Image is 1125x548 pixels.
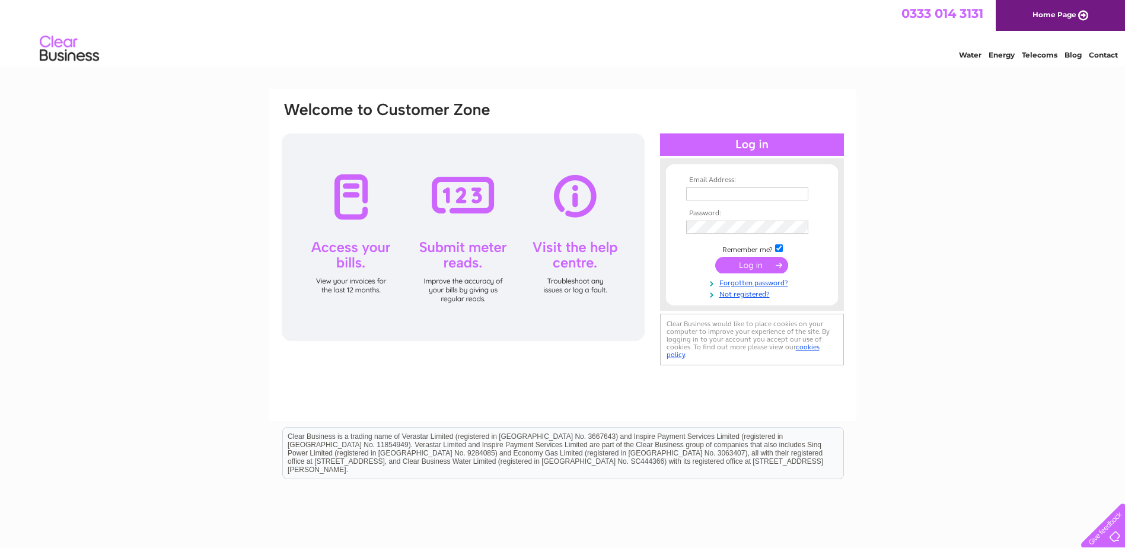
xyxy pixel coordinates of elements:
a: Not registered? [686,288,821,299]
a: Water [959,50,981,59]
a: Contact [1089,50,1118,59]
a: Blog [1065,50,1082,59]
td: Remember me? [683,243,821,254]
img: logo.png [39,31,100,67]
a: 0333 014 3131 [901,6,983,21]
div: Clear Business would like to place cookies on your computer to improve your experience of the sit... [660,314,844,365]
th: Password: [683,209,821,218]
a: cookies policy [667,343,820,359]
div: Clear Business is a trading name of Verastar Limited (registered in [GEOGRAPHIC_DATA] No. 3667643... [283,7,843,58]
a: Energy [989,50,1015,59]
a: Telecoms [1022,50,1057,59]
a: Forgotten password? [686,276,821,288]
input: Submit [715,257,788,273]
th: Email Address: [683,176,821,184]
